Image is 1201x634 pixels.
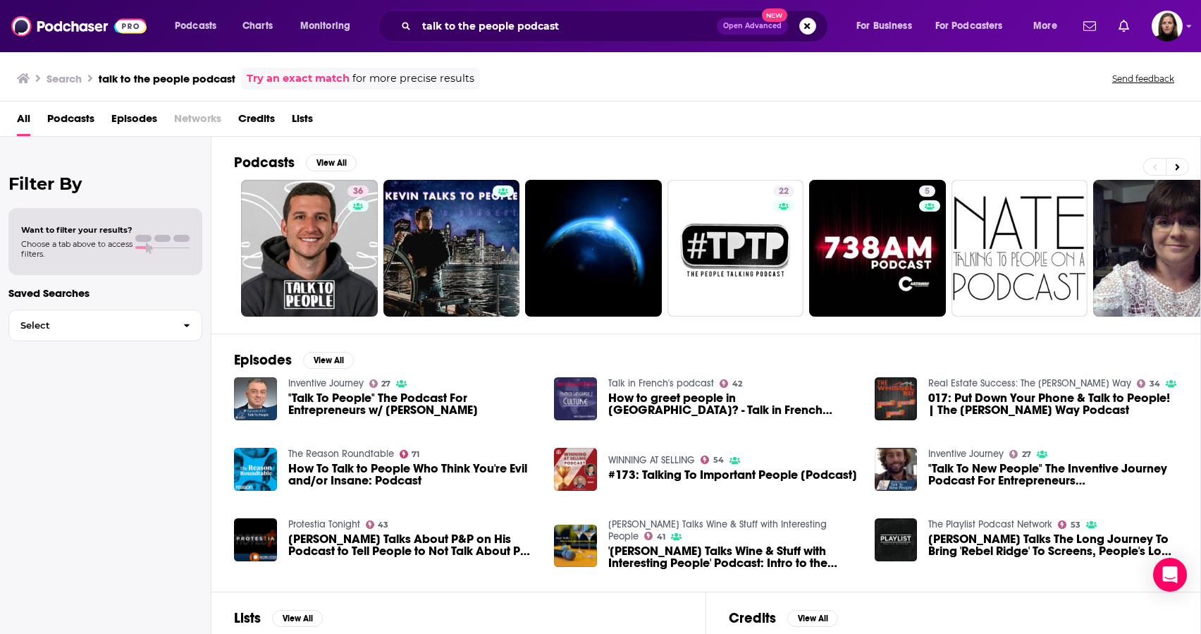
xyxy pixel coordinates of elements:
span: Open Advanced [723,23,782,30]
img: How to greet people in France? - Talk in French Podcast #3 [554,377,597,420]
img: Joe Thorn Talks About P&P on His Podcast to Tell People to Not Talk About P&P (GENIUS) [234,518,277,561]
a: Jeremy Saulnier Talks The Long Journey To Bring 'Rebel Ridge' To Screens, People's Love Of 'Green... [928,533,1178,557]
a: WINNING AT SELLING [608,454,695,466]
a: Show notifications dropdown [1078,14,1102,38]
h2: Podcasts [234,154,295,171]
button: Send feedback [1108,73,1178,85]
span: All [17,107,30,136]
a: 43 [366,520,389,529]
a: 41 [644,532,665,540]
a: "Talk To New People" The Inventive Journey Podcast For Entrepreneurs w/Ammon Collins [928,463,1178,487]
span: 42 [732,381,742,387]
img: 017: Put Down Your Phone & Talk to People! | The Whissel Way Podcast [875,377,918,420]
a: 71 [400,450,420,458]
p: Saved Searches [8,286,202,300]
a: 27 [1009,450,1031,458]
button: View All [306,154,357,171]
a: The Reason Roundtable [288,448,394,460]
a: 36 [347,185,369,197]
a: 5 [809,180,946,317]
a: #173: Talking To Important People [Podcast] [608,469,857,481]
a: How to greet people in France? - Talk in French Podcast #3 [608,392,858,416]
button: View All [303,352,354,369]
a: 017: Put Down Your Phone & Talk to People! | The Whissel Way Podcast [928,392,1178,416]
a: #173: Talking To Important People [Podcast] [554,448,597,491]
a: The Playlist Podcast Network [928,518,1052,530]
a: 53 [1058,520,1080,529]
div: Open Intercom Messenger [1153,558,1187,592]
span: Charts [242,16,273,36]
button: Show profile menu [1152,11,1183,42]
span: Select [9,321,172,330]
button: Open AdvancedNew [717,18,788,35]
button: Select [8,310,202,341]
h2: Credits [729,609,776,627]
a: 'Matt Talks Wine & Stuff with Interesting People' Podcast: Intro to the Podcast's adventures in G... [554,525,597,568]
img: How To Talk to People Who Think You're Evil and/or Insane: Podcast [234,448,277,491]
span: 53 [1071,522,1080,528]
span: Monitoring [300,16,350,36]
a: CreditsView All [729,609,838,627]
span: Podcasts [47,107,94,136]
a: Lists [292,107,313,136]
a: Inventive Journey [928,448,1004,460]
a: How To Talk to People Who Think You're Evil and/or Insane: Podcast [288,463,538,487]
img: Jeremy Saulnier Talks The Long Journey To Bring 'Rebel Ridge' To Screens, People's Love Of 'Green... [875,518,918,561]
span: [PERSON_NAME] Talks About P&P on His Podcast to Tell People to Not Talk About P&P (GENIUS) [288,533,538,557]
a: 22 [667,180,804,317]
a: 22 [773,185,794,197]
h2: Episodes [234,351,292,369]
h3: talk to the people podcast [99,72,235,85]
button: View All [787,610,838,627]
button: open menu [846,15,930,37]
a: 54 [701,456,724,464]
a: Episodes [111,107,157,136]
h2: Lists [234,609,261,627]
span: 36 [353,185,363,199]
span: for more precise results [352,71,474,87]
a: Credits [238,107,275,136]
a: Podchaser - Follow, Share and Rate Podcasts [11,13,147,39]
a: 'Matt Talks Wine & Stuff with Interesting People' Podcast: Intro to the Podcast's adventures in G... [608,545,858,569]
span: [PERSON_NAME] Talks The Long Journey To Bring 'Rebel Ridge' To Screens, People's Love Of 'Green R... [928,533,1178,557]
span: Networks [174,107,221,136]
a: ListsView All [234,609,323,627]
img: "Talk To New People" The Inventive Journey Podcast For Entrepreneurs w/Ammon Collins [875,448,918,491]
span: For Business [856,16,912,36]
span: For Podcasters [935,16,1003,36]
span: 41 [657,534,665,540]
a: Protestia Tonight [288,518,360,530]
span: New [762,8,787,22]
img: "Talk To People" The Podcast For Entrepreneurs w/ Ike Dimitriudis [234,377,277,420]
span: More [1033,16,1057,36]
span: 54 [713,457,724,463]
span: "Talk To People" The Podcast For Entrepreneurs w/ [PERSON_NAME] [288,392,538,416]
span: Logged in as BevCat3 [1152,11,1183,42]
span: '[PERSON_NAME] Talks Wine & Stuff with Interesting People' Podcast: Intro to the Podcast's advent... [608,545,858,569]
span: How to greet people in [GEOGRAPHIC_DATA]? - Talk in French Podcast #3 [608,392,858,416]
a: "Talk To People" The Podcast For Entrepreneurs w/ Ike Dimitriudis [288,392,538,416]
span: Podcasts [175,16,216,36]
button: View All [272,610,323,627]
span: 34 [1150,381,1160,387]
a: 42 [720,379,742,388]
span: 27 [381,381,390,387]
a: Real Estate Success: The Whissel Way [928,377,1131,389]
a: Joe Thorn Talks About P&P on His Podcast to Tell People to Not Talk About P&P (GENIUS) [288,533,538,557]
input: Search podcasts, credits, & more... [417,15,717,37]
button: open menu [1023,15,1075,37]
img: User Profile [1152,11,1183,42]
button: open menu [165,15,235,37]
